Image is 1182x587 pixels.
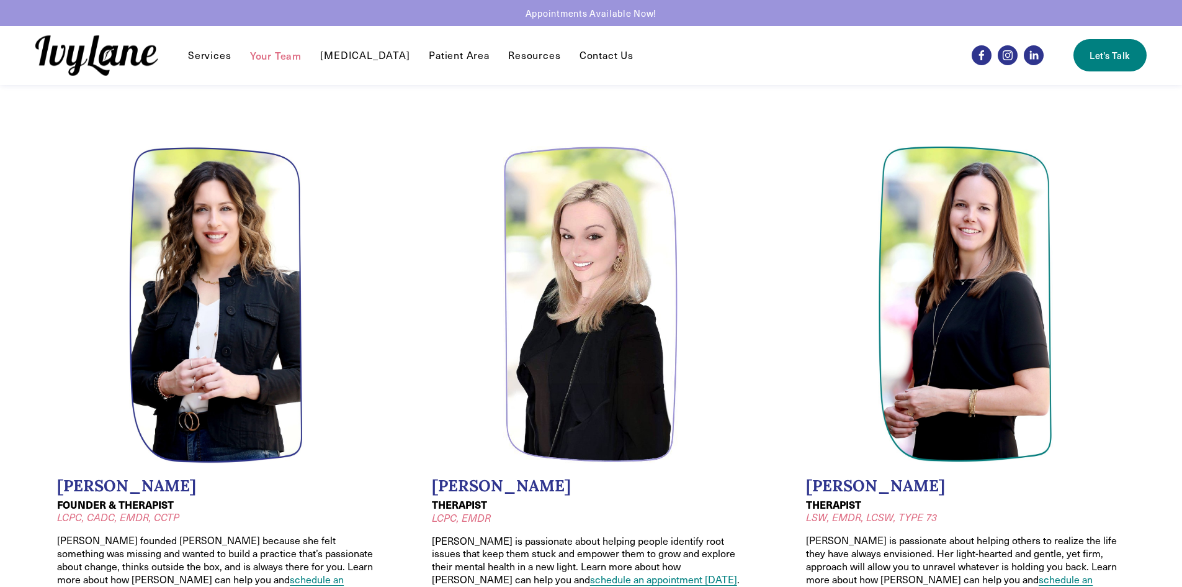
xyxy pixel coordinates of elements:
[1073,39,1147,71] a: Let's Talk
[878,146,1053,463] img: Headshot of Jodi Kautz, LSW, EMDR, TYPE 73, LCSW. Jodi is a therapist at Ivy Lane Counseling.
[35,35,158,76] img: Ivy Lane Counseling &mdash; Therapy that works for you
[432,498,487,512] strong: THERAPIST
[590,573,737,586] a: schedule an appointment [DATE]
[806,498,861,512] strong: THERAPIST
[432,535,751,586] p: [PERSON_NAME] is passionate about helping people identify root issues that keep them stuck and em...
[508,49,560,62] span: Resources
[972,45,992,65] a: Facebook
[1024,45,1044,65] a: LinkedIn
[432,511,491,524] em: LCPC, EMDR
[57,511,179,524] em: LCPC, CADC, EMDR, CCTP
[429,48,490,63] a: Patient Area
[57,498,174,512] strong: FOUNDER & THERAPIST
[188,49,231,62] span: Services
[57,476,376,496] h2: [PERSON_NAME]
[503,146,678,464] img: Headshot of Jessica Wilkiel, LCPC, EMDR. Meghan is a therapist at Ivy Lane Counseling.
[806,511,937,524] em: LSW, EMDR, LCSW, TYPE 73
[580,48,634,63] a: Contact Us
[320,48,410,63] a: [MEDICAL_DATA]
[432,476,751,496] h2: [PERSON_NAME]
[129,146,304,463] img: Headshot of Wendy Pawelski, LCPC, CADC, EMDR, CCTP. Wendy is a founder oft Ivy Lane Counseling
[508,48,560,63] a: folder dropdown
[188,48,231,63] a: folder dropdown
[998,45,1018,65] a: Instagram
[806,476,1125,496] h2: [PERSON_NAME]
[250,48,302,63] a: Your Team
